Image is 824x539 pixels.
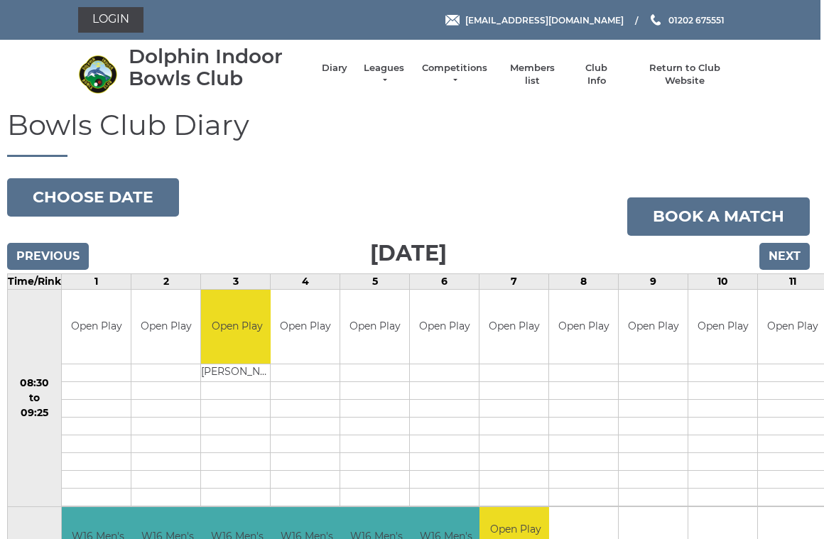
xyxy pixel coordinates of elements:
a: Book a match [627,197,810,236]
td: 3 [201,273,271,289]
a: Competitions [421,62,489,87]
td: Time/Rink [8,273,62,289]
img: Email [445,15,460,26]
input: Previous [7,243,89,270]
a: Leagues [362,62,406,87]
td: Open Play [340,290,409,364]
td: 4 [271,273,340,289]
td: Open Play [549,290,618,364]
td: 2 [131,273,201,289]
button: Choose date [7,178,179,217]
td: 10 [688,273,758,289]
h1: Bowls Club Diary [7,109,810,157]
td: Open Play [479,290,548,364]
td: 5 [340,273,410,289]
td: Open Play [688,290,757,364]
td: 6 [410,273,479,289]
td: Open Play [271,290,340,364]
td: 1 [62,273,131,289]
td: Open Play [410,290,479,364]
div: Dolphin Indoor Bowls Club [129,45,308,89]
td: 8 [549,273,619,289]
td: 08:30 to 09:25 [8,289,62,507]
a: Return to Club Website [631,62,739,87]
a: Members list [502,62,561,87]
a: Login [78,7,143,33]
a: Phone us 01202 675551 [649,13,725,27]
input: Next [759,243,810,270]
span: 01202 675551 [668,14,725,25]
td: Open Play [201,290,273,364]
td: 9 [619,273,688,289]
a: Email [EMAIL_ADDRESS][DOMAIN_NAME] [445,13,624,27]
img: Phone us [651,14,661,26]
td: Open Play [619,290,688,364]
td: 7 [479,273,549,289]
td: Open Play [62,290,131,364]
img: Dolphin Indoor Bowls Club [78,55,117,94]
span: [EMAIL_ADDRESS][DOMAIN_NAME] [465,14,624,25]
a: Diary [322,62,347,75]
a: Club Info [576,62,617,87]
td: Open Play [131,290,200,364]
td: [PERSON_NAME] [201,364,273,382]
